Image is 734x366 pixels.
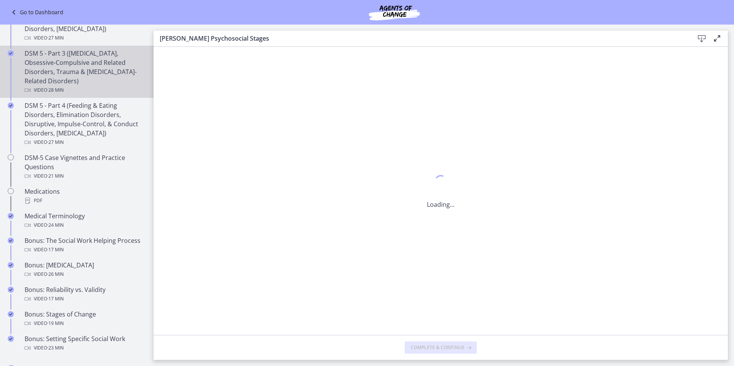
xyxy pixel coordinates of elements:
[25,260,144,279] div: Bonus: [MEDICAL_DATA]
[47,245,64,254] span: · 17 min
[348,3,440,21] img: Agents of Change
[25,49,144,95] div: DSM 5 - Part 3 ([MEDICAL_DATA], Obsessive-Compulsive and Related Disorders, Trauma & [MEDICAL_DAT...
[25,310,144,328] div: Bonus: Stages of Change
[25,153,144,181] div: DSM-5 Case Vignettes and Practice Questions
[25,285,144,303] div: Bonus: Reliability vs. Validity
[8,102,14,109] i: Completed
[427,200,455,209] p: Loading...
[47,33,64,43] span: · 27 min
[25,245,144,254] div: Video
[8,237,14,244] i: Completed
[25,101,144,147] div: DSM 5 - Part 4 (Feeding & Eating Disorders, Elimination Disorders, Disruptive, Impulse-Control, &...
[8,336,14,342] i: Completed
[25,334,144,353] div: Bonus: Setting Specific Social Work
[25,294,144,303] div: Video
[25,171,144,181] div: Video
[25,196,144,205] div: PDF
[25,270,144,279] div: Video
[405,341,477,354] button: Complete & continue
[25,86,144,95] div: Video
[25,187,144,205] div: Medications
[47,138,64,147] span: · 27 min
[25,138,144,147] div: Video
[8,262,14,268] i: Completed
[25,319,144,328] div: Video
[8,287,14,293] i: Completed
[8,50,14,56] i: Completed
[9,8,63,17] a: Go to Dashboard
[47,294,64,303] span: · 17 min
[47,319,64,328] span: · 19 min
[160,34,682,43] h3: [PERSON_NAME] Psychosocial Stages
[25,221,144,230] div: Video
[47,86,64,95] span: · 28 min
[25,211,144,230] div: Medical Terminology
[8,311,14,317] i: Completed
[25,33,144,43] div: Video
[47,343,64,353] span: · 23 min
[427,173,455,191] div: 1
[25,343,144,353] div: Video
[411,345,465,351] span: Complete & continue
[8,213,14,219] i: Completed
[47,221,64,230] span: · 24 min
[25,15,144,43] div: DSM 5 - Part 2 (Bipolar and Related Disorders, [MEDICAL_DATA])
[47,270,64,279] span: · 26 min
[25,236,144,254] div: Bonus: The Social Work Helping Process
[47,171,64,181] span: · 21 min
